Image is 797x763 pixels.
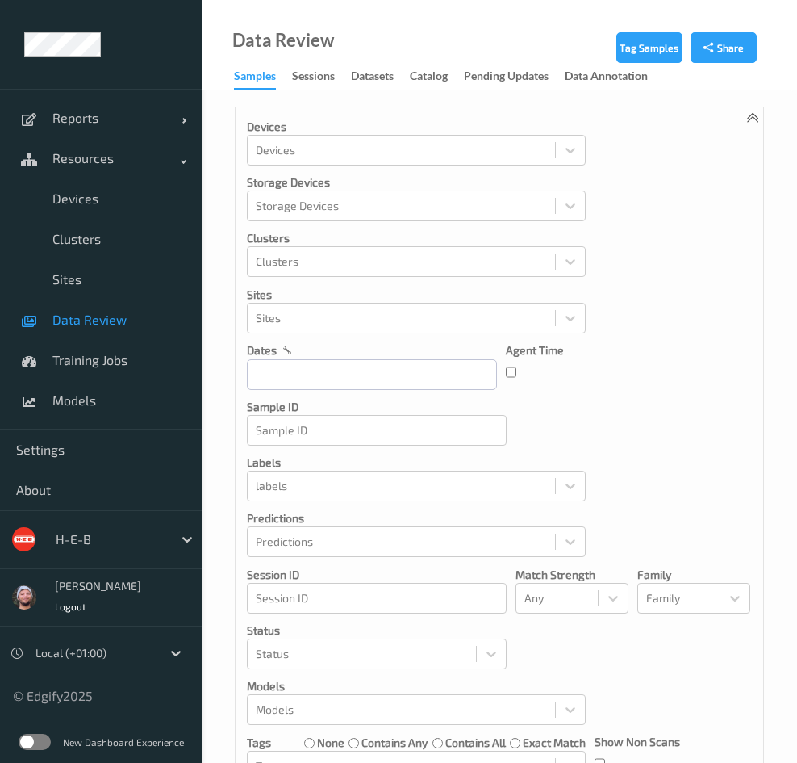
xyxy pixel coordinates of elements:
p: Agent Time [506,342,564,358]
p: Status [247,623,507,639]
a: Pending Updates [464,65,565,88]
p: Storage Devices [247,174,586,191]
p: Show Non Scans [595,734,680,750]
label: contains any [361,735,428,751]
p: Sample ID [247,399,507,415]
a: Data Annotation [565,65,664,88]
a: Datasets [351,65,410,88]
button: Tag Samples [616,32,682,63]
div: Pending Updates [464,68,549,88]
div: Sessions [292,68,335,88]
div: Data Annotation [565,68,648,88]
p: Sites [247,287,586,303]
p: Models [247,678,586,694]
p: dates [247,342,277,358]
button: Share [691,32,757,63]
p: Clusters [247,230,586,246]
div: Catalog [410,68,448,88]
p: Match Strength [515,567,628,583]
p: Devices [247,119,586,135]
p: Session ID [247,567,507,583]
a: Samples [234,65,292,90]
label: exact match [523,735,586,751]
a: Sessions [292,65,351,88]
p: labels [247,455,586,471]
div: Samples [234,68,276,90]
p: Tags [247,735,271,751]
label: none [317,735,344,751]
div: Data Review [232,32,334,48]
p: Family [637,567,750,583]
p: Predictions [247,510,586,526]
a: Catalog [410,65,464,88]
label: contains all [445,735,506,751]
div: Datasets [351,68,394,88]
